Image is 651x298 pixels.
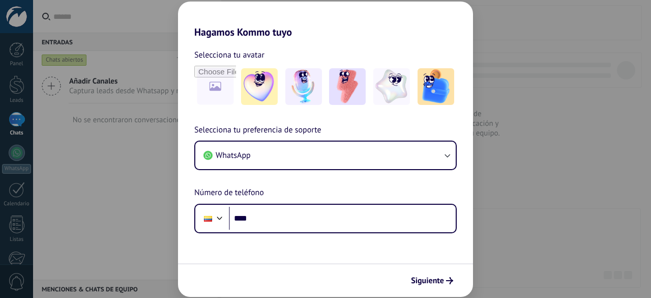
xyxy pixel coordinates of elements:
div: Ecuador: + 593 [198,208,218,229]
img: -1.jpeg [241,68,278,105]
img: -4.jpeg [373,68,410,105]
img: -2.jpeg [285,68,322,105]
span: Selecciona tu avatar [194,48,264,62]
span: Número de teléfono [194,186,264,200]
button: Siguiente [406,272,458,289]
img: -5.jpeg [418,68,454,105]
span: Siguiente [411,277,444,284]
img: -3.jpeg [329,68,366,105]
button: WhatsApp [195,142,456,169]
span: WhatsApp [216,150,251,160]
h2: Hagamos Kommo tuyo [178,2,473,38]
span: Selecciona tu preferencia de soporte [194,124,321,137]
